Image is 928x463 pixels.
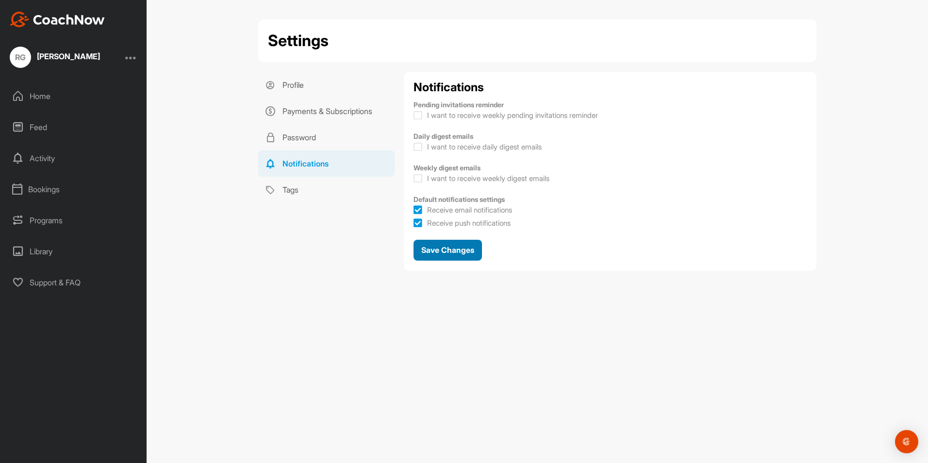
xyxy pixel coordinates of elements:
[5,115,142,139] div: Feed
[414,205,512,215] label: Receive email notifications
[414,110,598,120] label: I want to receive weekly pending invitations reminder
[5,239,142,264] div: Library
[5,146,142,170] div: Activity
[421,245,474,255] span: Save Changes
[414,132,807,141] h4: Daily digest emails
[37,52,100,60] div: [PERSON_NAME]
[268,29,329,52] h2: Settings
[258,177,395,203] a: Tags
[414,240,482,261] button: Save Changes
[414,164,807,172] h4: Weekly digest emails
[5,84,142,108] div: Home
[5,208,142,232] div: Programs
[414,195,807,204] h4: Default notifications settings
[5,270,142,295] div: Support & FAQ
[258,150,395,177] a: Notifications
[414,82,807,93] h2: Notifications
[414,100,807,109] h4: Pending invitations reminder
[10,47,31,68] div: RG
[414,218,511,228] label: Receive push notifications
[895,430,918,453] div: Open Intercom Messenger
[258,124,395,150] a: Password
[10,12,105,27] img: CoachNow
[414,142,542,152] label: I want to receive daily digest emails
[258,98,395,124] a: Payments & Subscriptions
[5,177,142,201] div: Bookings
[414,173,549,183] label: I want to receive weekly digest emails
[258,72,395,98] a: Profile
